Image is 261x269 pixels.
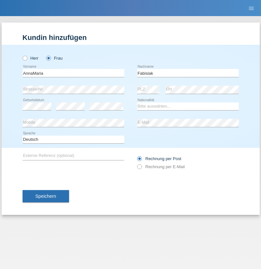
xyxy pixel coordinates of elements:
i: menu [248,5,255,12]
input: Rechnung per Post [137,156,141,164]
label: Rechnung per Post [137,156,181,161]
h1: Kundin hinzufügen [23,34,239,42]
a: menu [245,6,258,10]
input: Rechnung per E-Mail [137,164,141,172]
span: Speichern [35,194,56,199]
button: Speichern [23,190,69,202]
input: Herr [23,56,27,60]
label: Herr [23,56,39,61]
label: Rechnung per E-Mail [137,164,185,169]
input: Frau [46,56,50,60]
label: Frau [46,56,63,61]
